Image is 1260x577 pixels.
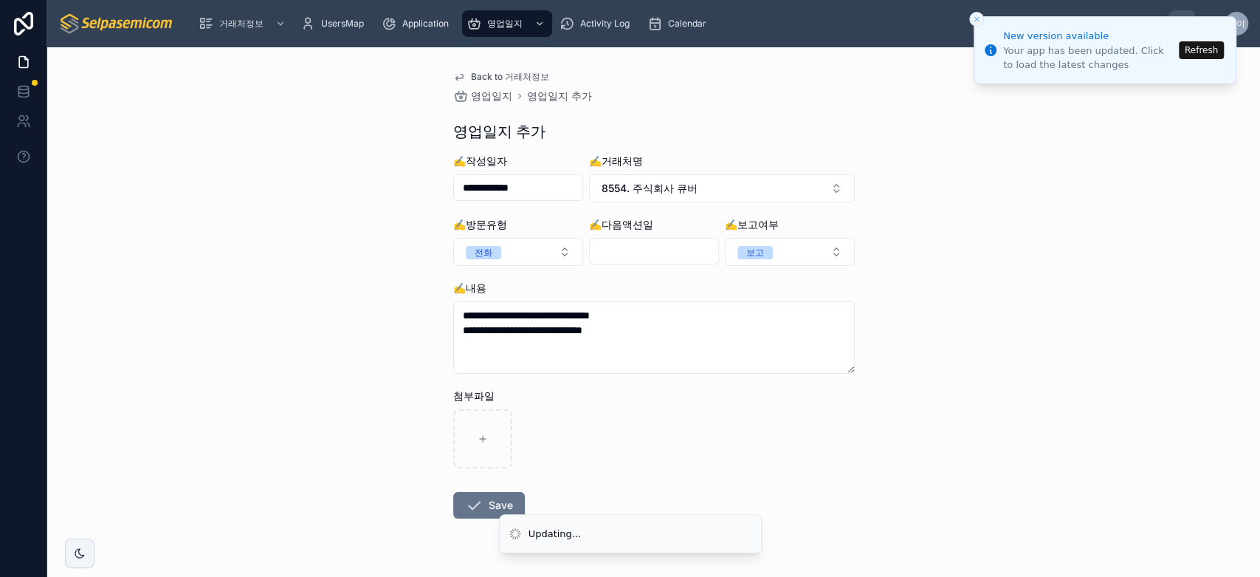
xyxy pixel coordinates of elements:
[969,12,984,27] button: Close toast
[219,18,264,30] span: 거래처정보
[321,18,364,30] span: UsersMap
[746,246,764,259] div: 보고
[402,18,449,30] span: Application
[453,238,583,266] button: Select Button
[1228,18,1245,30] span: 세이
[462,10,552,37] a: 영업일지
[1003,29,1174,44] div: New version available
[194,10,293,37] a: 거래처정보
[453,492,525,519] button: Save
[453,121,545,142] h1: 영업일지 추가
[643,10,717,37] a: Calendar
[59,12,175,35] img: App logo
[589,174,855,202] button: Select Button
[527,89,592,103] a: 영업일지 추가
[555,10,640,37] a: Activity Log
[471,89,512,103] span: 영업일지
[668,18,706,30] span: Calendar
[471,71,549,83] span: Back to 거래처정보
[589,218,653,231] span: ✍️다음액션일
[453,89,512,103] a: 영업일지
[580,18,630,30] span: Activity Log
[377,10,459,37] a: Application
[1179,41,1224,59] button: Refresh
[529,527,582,542] div: Updating...
[602,181,698,196] span: 8554. 주식회사 큐버
[475,246,492,259] div: 전화
[589,154,643,167] span: ✍️거래처명
[453,281,486,294] span: ✍️내용
[453,389,495,402] span: 첨부파일
[487,18,523,30] span: 영업일지
[725,238,855,266] button: Select Button
[725,218,779,231] span: ✍️보고여부
[1003,44,1174,71] div: Your app has been updated. Click to load the latest changes
[453,218,507,231] span: ✍️방문유형
[453,154,507,167] span: ✍️작성일자
[296,10,374,37] a: UsersMap
[187,7,1168,40] div: scrollable content
[453,71,549,83] a: Back to 거래처정보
